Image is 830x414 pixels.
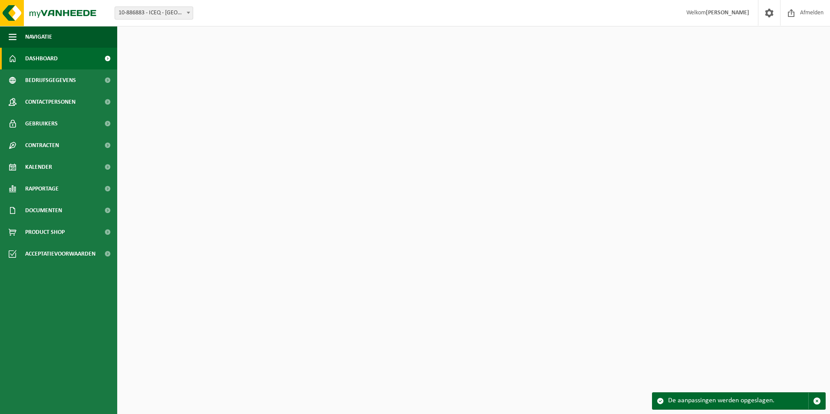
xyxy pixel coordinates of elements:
[668,393,808,409] div: De aanpassingen werden opgeslagen.
[25,91,76,113] span: Contactpersonen
[25,221,65,243] span: Product Shop
[115,7,193,20] span: 10-886883 - ICEQ - ESSEN
[25,26,52,48] span: Navigatie
[706,10,749,16] strong: [PERSON_NAME]
[25,113,58,135] span: Gebruikers
[25,200,62,221] span: Documenten
[25,135,59,156] span: Contracten
[25,243,96,265] span: Acceptatievoorwaarden
[25,178,59,200] span: Rapportage
[25,156,52,178] span: Kalender
[25,48,58,69] span: Dashboard
[25,69,76,91] span: Bedrijfsgegevens
[115,7,193,19] span: 10-886883 - ICEQ - ESSEN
